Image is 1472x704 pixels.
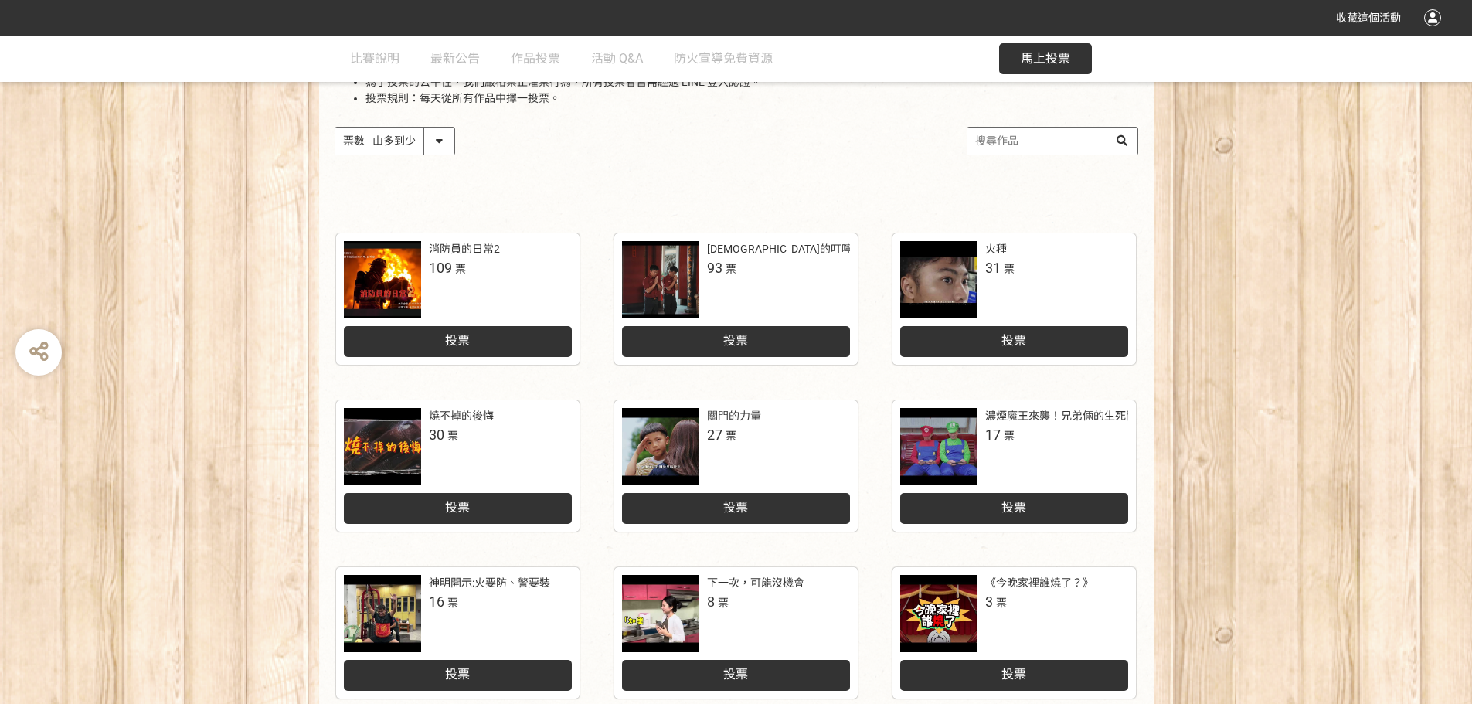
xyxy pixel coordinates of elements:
a: [DEMOGRAPHIC_DATA]的叮嚀：人離火要熄，住警器不離93票投票 [614,233,858,365]
div: 消防員的日常2 [429,241,500,257]
span: 投票 [1001,333,1026,348]
span: 27 [707,427,722,443]
div: 下一次，可能沒機會 [707,575,804,591]
span: 收藏這個活動 [1336,12,1401,24]
span: 8 [707,593,715,610]
div: 關門的力量 [707,408,761,424]
span: 票 [718,597,729,609]
a: 《今晚家裡誰燒了？》3票投票 [892,567,1136,699]
span: 投票 [723,333,748,348]
li: 投票規則：每天從所有作品中擇一投票。 [365,90,1138,107]
span: 票 [1004,263,1015,275]
div: 神明開示:火要防、警要裝 [429,575,550,591]
a: 作品投票 [511,36,560,82]
a: 防火宣導免費資源 [674,36,773,82]
span: 投票 [445,333,470,348]
span: 票 [1004,430,1015,442]
span: 30 [429,427,444,443]
a: 下一次，可能沒機會8票投票 [614,567,858,699]
span: 投票 [1001,500,1026,515]
span: 17 [985,427,1001,443]
span: 投票 [723,500,748,515]
span: 票 [447,597,458,609]
span: 投票 [723,667,748,682]
a: 濃煙魔王來襲！兄弟倆的生死關門17票投票 [892,400,1136,532]
span: 比賽說明 [350,51,399,66]
span: 投票 [445,667,470,682]
a: 消防員的日常2109票投票 [336,233,580,365]
span: 防火宣導免費資源 [674,51,773,66]
span: 3 [985,593,993,610]
input: 搜尋作品 [967,128,1137,155]
div: 火種 [985,241,1007,257]
div: [DEMOGRAPHIC_DATA]的叮嚀：人離火要熄，住警器不離 [707,241,982,257]
span: 活動 Q&A [591,51,643,66]
span: 票 [726,263,736,275]
div: 濃煙魔王來襲！兄弟倆的生死關門 [985,408,1147,424]
span: 31 [985,260,1001,276]
div: 《今晚家裡誰燒了？》 [985,575,1093,591]
div: 燒不掉的後悔 [429,408,494,424]
span: 票 [455,263,466,275]
span: 最新公告 [430,51,480,66]
span: 票 [996,597,1007,609]
span: 109 [429,260,452,276]
span: 93 [707,260,722,276]
span: 作品投票 [511,51,560,66]
span: 16 [429,593,444,610]
span: 票 [447,430,458,442]
a: 燒不掉的後悔30票投票 [336,400,580,532]
span: 馬上投票 [1021,51,1070,66]
span: 投票 [445,500,470,515]
a: 最新公告 [430,36,480,82]
a: 關門的力量27票投票 [614,400,858,532]
span: 票 [726,430,736,442]
span: 投票 [1001,667,1026,682]
button: 馬上投票 [999,43,1092,74]
a: 神明開示:火要防、警要裝16票投票 [336,567,580,699]
a: 活動 Q&A [591,36,643,82]
a: 火種31票投票 [892,233,1136,365]
a: 比賽說明 [350,36,399,82]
